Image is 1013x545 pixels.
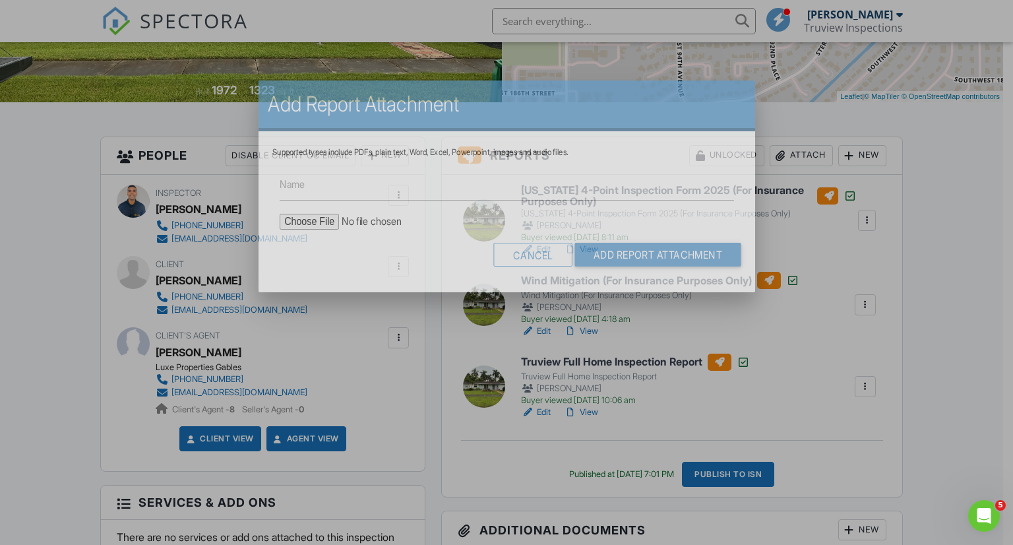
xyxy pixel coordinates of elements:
[574,243,741,267] input: Add Report Attachment
[968,500,1000,532] iframe: Intercom live chat
[280,177,305,191] label: Name
[995,500,1006,511] span: 5
[272,147,741,158] div: Supported types include PDFs, plain text, Word, Excel, Powerpoint, images and audio files.
[493,243,572,267] div: Cancel
[268,91,745,117] h2: Add Report Attachment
